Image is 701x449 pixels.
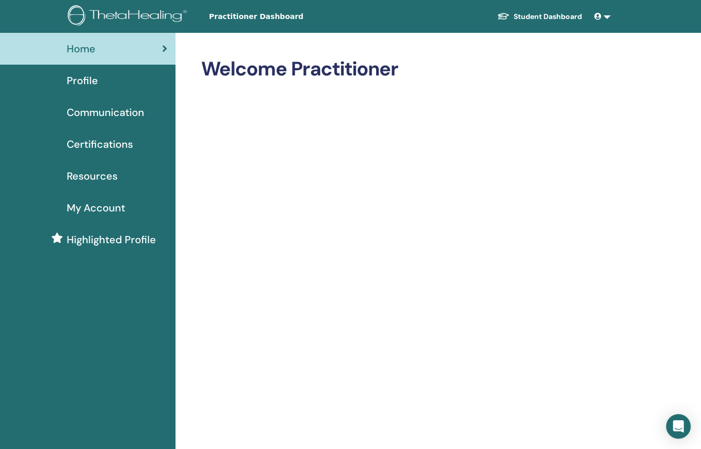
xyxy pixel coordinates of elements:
span: Resources [67,168,118,184]
span: Practitioner Dashboard [209,11,363,22]
img: graduation-cap-white.svg [497,12,510,21]
span: Certifications [67,136,133,152]
span: Communication [67,105,144,120]
a: Student Dashboard [489,7,590,26]
div: Open Intercom Messenger [666,414,691,439]
span: My Account [67,200,125,216]
h2: Welcome Practitioner [201,57,609,81]
span: Home [67,41,95,56]
span: Highlighted Profile [67,232,156,247]
img: logo.png [68,5,190,28]
span: Profile [67,73,98,88]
